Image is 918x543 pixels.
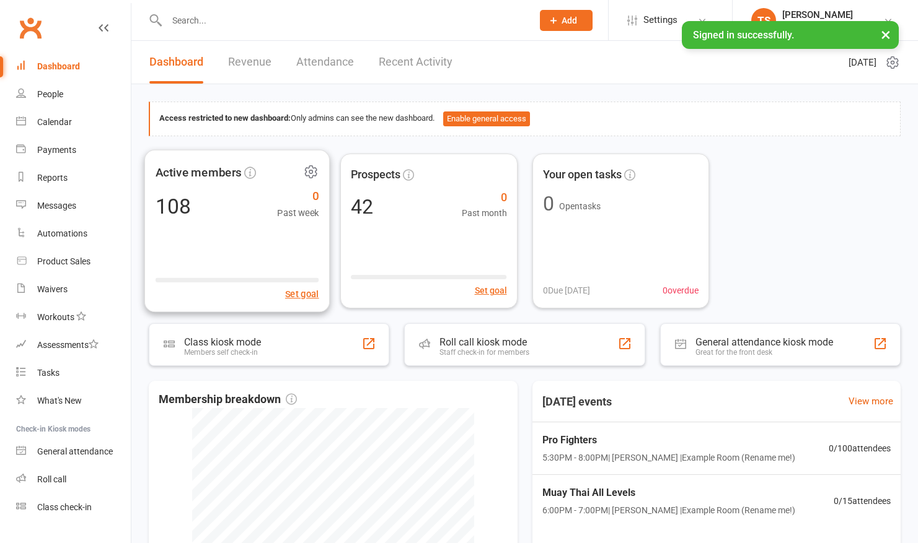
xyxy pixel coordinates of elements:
[782,9,868,20] div: [PERSON_NAME]
[351,166,400,184] span: Prospects
[149,41,203,84] a: Dashboard
[37,256,90,266] div: Product Sales
[663,284,699,297] span: 0 overdue
[439,348,529,357] div: Staff check-in for members
[542,485,795,501] span: Muay Thai All Levels
[37,340,99,350] div: Assessments
[443,111,530,126] button: Enable general access
[277,186,319,205] span: 0
[37,446,113,456] div: General attendance
[37,284,68,294] div: Waivers
[693,29,794,41] span: Signed in successfully.
[542,432,795,448] span: Pro Fighters
[695,336,833,348] div: General attendance kiosk mode
[849,394,893,409] a: View more
[156,163,242,181] span: Active members
[782,20,868,32] div: [PERSON_NAME] Gym
[351,197,373,217] div: 42
[16,303,131,331] a: Workouts
[16,164,131,192] a: Reports
[562,15,577,25] span: Add
[16,387,131,415] a: What's New
[643,6,677,34] span: Settings
[16,136,131,164] a: Payments
[37,173,68,183] div: Reports
[475,284,507,297] button: Set goal
[439,336,529,348] div: Roll call kiosk mode
[285,286,319,301] button: Set goal
[542,503,795,517] span: 6:00PM - 7:00PM | [PERSON_NAME] | Example Room (Rename me!)
[16,276,131,303] a: Waivers
[16,493,131,521] a: Class kiosk mode
[37,89,63,99] div: People
[540,10,593,31] button: Add
[37,117,72,127] div: Calendar
[16,108,131,136] a: Calendar
[16,220,131,248] a: Automations
[228,41,271,84] a: Revenue
[163,12,524,29] input: Search...
[462,206,507,220] span: Past month
[849,55,876,70] span: [DATE]
[277,205,319,220] span: Past week
[37,312,74,322] div: Workouts
[37,61,80,71] div: Dashboard
[875,21,897,48] button: ×
[37,228,87,238] div: Automations
[184,336,261,348] div: Class kiosk mode
[37,474,66,484] div: Roll call
[16,192,131,220] a: Messages
[159,113,291,123] strong: Access restricted to new dashboard:
[184,348,261,357] div: Members self check-in
[751,8,776,33] div: TS
[834,494,891,508] span: 0 / 15 attendees
[16,438,131,466] a: General attendance kiosk mode
[37,145,76,155] div: Payments
[37,201,76,211] div: Messages
[543,166,622,184] span: Your open tasks
[542,451,795,464] span: 5:30PM - 8:00PM | [PERSON_NAME] | Example Room (Rename me!)
[379,41,452,84] a: Recent Activity
[532,391,622,413] h3: [DATE] events
[159,391,297,409] span: Membership breakdown
[16,53,131,80] a: Dashboard
[15,12,46,43] a: Clubworx
[829,441,891,455] span: 0 / 100 attendees
[543,284,590,297] span: 0 Due [DATE]
[16,466,131,493] a: Roll call
[16,248,131,276] a: Product Sales
[559,201,601,211] span: Open tasks
[543,194,554,214] div: 0
[37,502,92,512] div: Class check-in
[37,396,82,406] div: What's New
[156,195,191,216] div: 108
[16,331,131,359] a: Assessments
[159,111,891,126] div: Only admins can see the new dashboard.
[16,80,131,108] a: People
[296,41,354,84] a: Attendance
[37,368,60,378] div: Tasks
[695,348,833,357] div: Great for the front desk
[16,359,131,387] a: Tasks
[462,189,507,207] span: 0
